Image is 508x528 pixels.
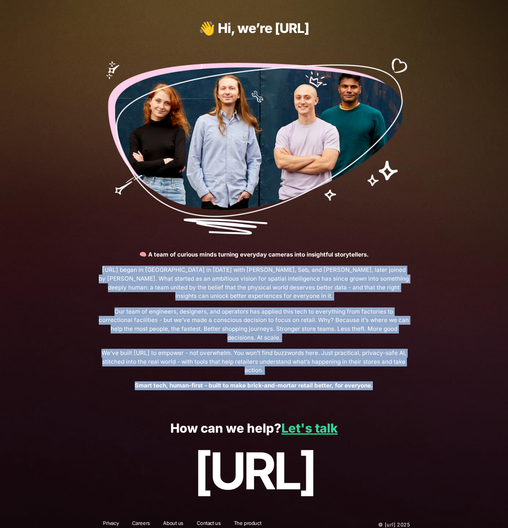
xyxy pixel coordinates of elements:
[16,422,491,436] p: How can we help?
[98,349,410,375] span: We’ve built [URL] to empower - not overwhelm. You won’t find buzzwords here. Just practical, priv...
[139,251,369,258] strong: 🧠 A team of curious minds turning everyday cameras into insightful storytellers.
[135,382,373,389] strong: Smart tech, human-first - built to make brick-and-mortar retail better, for everyone.
[16,442,491,499] p: [URL]
[281,421,338,436] a: Let's talk
[129,21,379,36] h1: 👋 Hi, we’re [URL]
[98,266,410,301] span: [URL] began in [GEOGRAPHIC_DATA] in [DATE] with [PERSON_NAME], Seb, and [PERSON_NAME], later join...
[98,307,410,342] span: Our team of engineers, designers, and operators has applied this tech to everything from factorie...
